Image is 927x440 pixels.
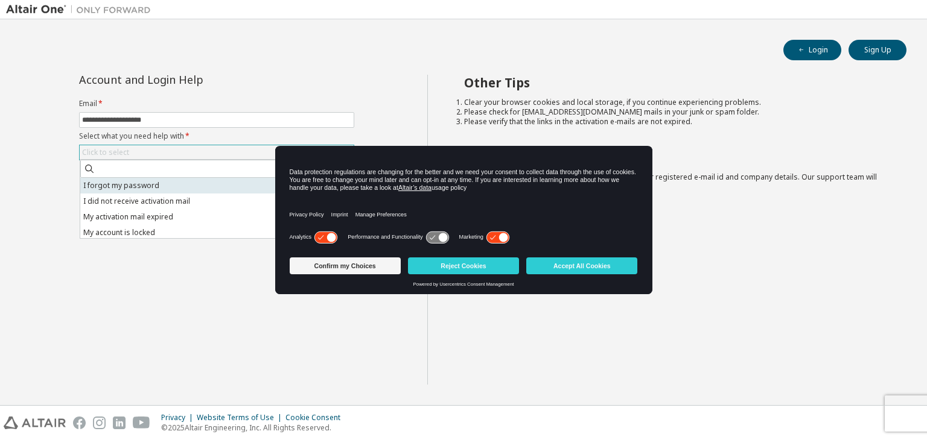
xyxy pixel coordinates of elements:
p: © 2025 Altair Engineering, Inc. All Rights Reserved. [161,423,348,433]
li: Please verify that the links in the activation e-mails are not expired. [464,117,885,127]
div: Cookie Consent [285,413,348,423]
li: Clear your browser cookies and local storage, if you continue experiencing problems. [464,98,885,107]
div: Account and Login Help [79,75,299,84]
img: linkedin.svg [113,416,126,429]
button: Login [783,40,841,60]
li: I forgot my password [80,178,352,193]
img: youtube.svg [133,416,150,429]
li: Please check for [EMAIL_ADDRESS][DOMAIN_NAME] mails in your junk or spam folder. [464,107,885,117]
img: instagram.svg [93,416,106,429]
img: Altair One [6,4,157,16]
div: Click to select [80,145,354,160]
label: Email [79,99,354,108]
div: Click to select [82,148,129,157]
h2: Not sure how to login? [464,149,885,165]
label: Select what you need help with [79,131,354,141]
button: Sign Up [849,40,906,60]
div: Privacy [161,413,197,423]
div: Website Terms of Use [197,413,285,423]
h2: Other Tips [464,75,885,90]
img: facebook.svg [73,416,86,429]
img: altair_logo.svg [4,416,66,429]
span: with a brief description of the problem, your registered e-mail id and company details. Our suppo... [464,172,877,192]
